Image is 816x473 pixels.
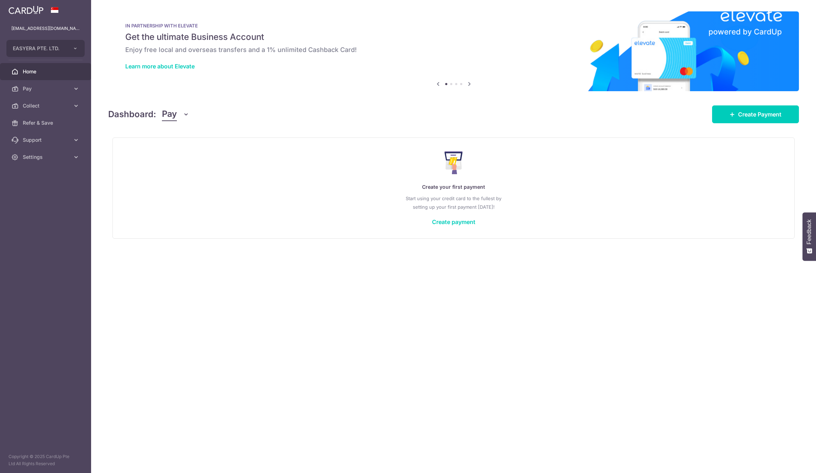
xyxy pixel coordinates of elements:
[127,183,780,191] p: Create your first payment
[162,108,189,121] button: Pay
[712,105,799,123] a: Create Payment
[125,31,782,43] h5: Get the ultimate Business Account
[23,68,70,75] span: Home
[802,212,816,261] button: Feedback - Show survey
[23,154,70,161] span: Settings
[432,218,475,225] a: Create payment
[108,108,156,121] h4: Dashboard:
[162,108,177,121] span: Pay
[806,219,812,244] span: Feedback
[6,40,85,57] button: EASYERA PTE. LTD.
[125,63,195,70] a: Learn more about Elevate
[23,136,70,144] span: Support
[738,110,781,119] span: Create Payment
[444,151,463,174] img: Make Payment
[108,11,799,91] img: Renovation banner
[13,45,65,52] span: EASYERA PTE. LTD.
[125,23,782,28] p: IN PARTNERSHIP WITH ELEVATE
[11,25,80,32] p: [EMAIL_ADDRESS][DOMAIN_NAME]
[127,194,780,211] p: Start using your credit card to the fullest by setting up your first payment [DATE]!
[9,6,43,14] img: CardUp
[23,102,70,109] span: Collect
[23,85,70,92] span: Pay
[125,46,782,54] h6: Enjoy free local and overseas transfers and a 1% unlimited Cashback Card!
[23,119,70,126] span: Refer & Save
